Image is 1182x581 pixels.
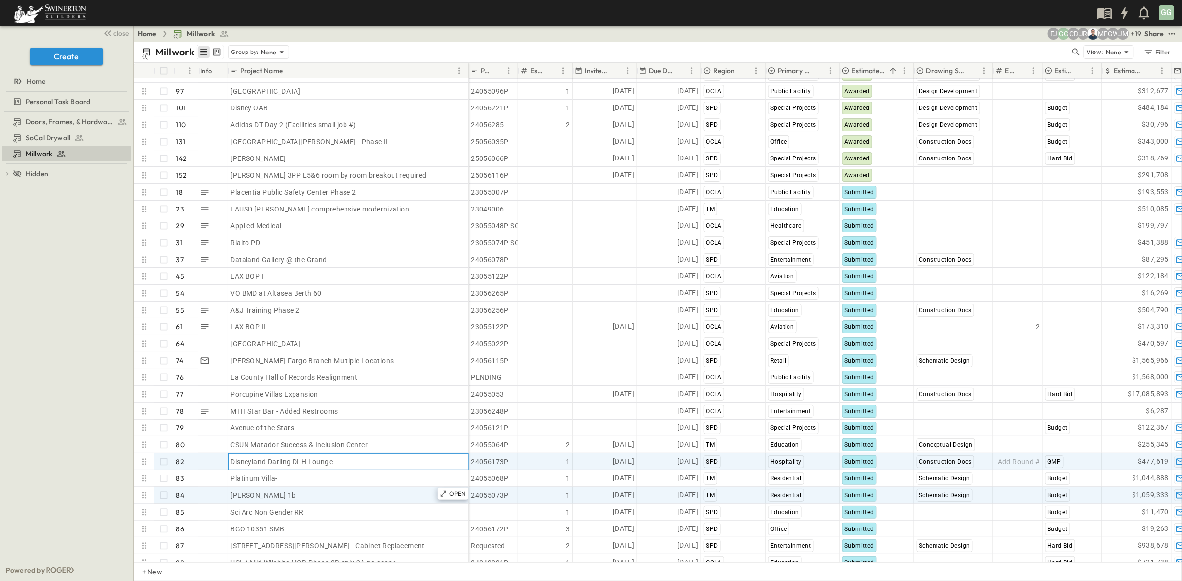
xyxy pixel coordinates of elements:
span: Home [27,76,46,86]
p: 152 [176,170,187,180]
span: $173,310 [1138,321,1169,332]
span: Special Projects [771,290,816,297]
span: Doors, Frames, & Hardware [26,117,113,127]
span: 1 [566,457,570,467]
span: Entertainment [771,256,811,263]
span: Design Development [919,121,978,128]
span: SPD [706,290,718,297]
span: close [114,28,129,38]
div: GG [1159,5,1174,20]
a: Home [2,74,129,88]
p: View: [1086,47,1104,57]
span: [DATE] [677,203,698,214]
span: 23056248P [471,406,509,416]
span: [DATE] [677,102,698,113]
span: [DATE] [677,422,698,433]
div: Info [198,63,228,79]
span: Education [771,441,800,448]
span: Submitted [845,357,875,364]
span: Submitted [845,206,875,212]
span: 24055064P [471,440,509,450]
span: [DATE] [677,355,698,366]
p: P-Code [481,66,490,76]
button: Menu [750,65,762,77]
span: OCLA [706,189,722,196]
span: $470,597 [1138,338,1169,349]
div: Info [200,57,212,85]
span: Design Development [919,88,978,95]
p: 61 [176,322,183,332]
a: Home [138,29,157,39]
button: Sort [492,65,503,76]
span: 25056066P [471,154,509,163]
span: Millwork [187,29,215,39]
span: $504,790 [1138,304,1169,316]
span: Budget [1048,105,1068,111]
span: Submitted [845,189,875,196]
span: Retail [771,357,787,364]
span: [DATE] [677,456,698,467]
p: 82 [176,457,184,467]
button: Menu [825,65,837,77]
span: $122,367 [1138,422,1169,433]
span: Disney OAB [231,103,268,113]
span: [DATE] [677,220,698,231]
span: Construction Docs [919,138,972,145]
span: $510,085 [1138,203,1169,214]
button: Sort [1076,65,1087,76]
span: [PERSON_NAME] [231,154,286,163]
p: 80 [176,440,185,450]
p: 110 [176,120,186,130]
div: GEORGIA WESLEY (georgia.wesley@swinerton.com) [1107,28,1119,40]
span: [DATE] [677,136,698,147]
span: Awarded [845,105,870,111]
span: OCLA [706,88,722,95]
span: [DATE] [677,439,698,450]
a: Millwork [173,29,229,39]
p: Invite Date [585,66,609,76]
span: 2 [1036,322,1040,332]
span: TM [706,441,715,448]
span: 2 [566,120,570,130]
div: Doors, Frames, & Hardwaretest [2,114,131,130]
span: La County Hall of Records Realignment [231,372,358,382]
span: [DATE] [613,321,634,332]
p: None [261,47,277,57]
p: Estimate Round [1005,66,1015,76]
span: Disneyland Darling DLH Lounge [231,457,333,467]
a: Personal Task Board [2,95,129,108]
span: $6,287 [1146,405,1169,417]
span: OCLA [706,138,722,145]
span: OCLA [706,222,722,229]
span: Submitted [845,256,875,263]
span: Submitted [845,391,875,398]
span: 24056078P [471,255,509,264]
p: 31 [176,238,183,248]
button: test [1166,28,1178,40]
p: 74 [176,356,183,366]
span: $318,769 [1138,153,1169,164]
span: [DATE] [677,371,698,383]
span: $484,184 [1138,102,1169,113]
span: 23056256P [471,305,509,315]
span: LAX BOP I [231,271,264,281]
span: Submitted [845,424,875,431]
span: Applied Medical [231,221,282,231]
span: $87,295 [1142,254,1169,265]
span: Awarded [845,121,870,128]
span: 24055022P [471,339,509,349]
p: Millwork [155,45,195,59]
span: Entertainment [771,408,811,415]
span: OCLA [706,323,722,330]
span: [DATE] [677,321,698,332]
span: Rialto PD [231,238,261,248]
div: Joshua Russell (joshua.russell@swinerton.com) [1078,28,1089,40]
span: $30,796 [1142,119,1169,130]
span: SPD [706,424,718,431]
span: [DATE] [613,169,634,181]
span: Special Projects [771,121,816,128]
span: [DATE] [613,136,634,147]
span: Special Projects [771,424,816,431]
button: Sort [675,65,686,76]
span: [DATE] [613,102,634,113]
